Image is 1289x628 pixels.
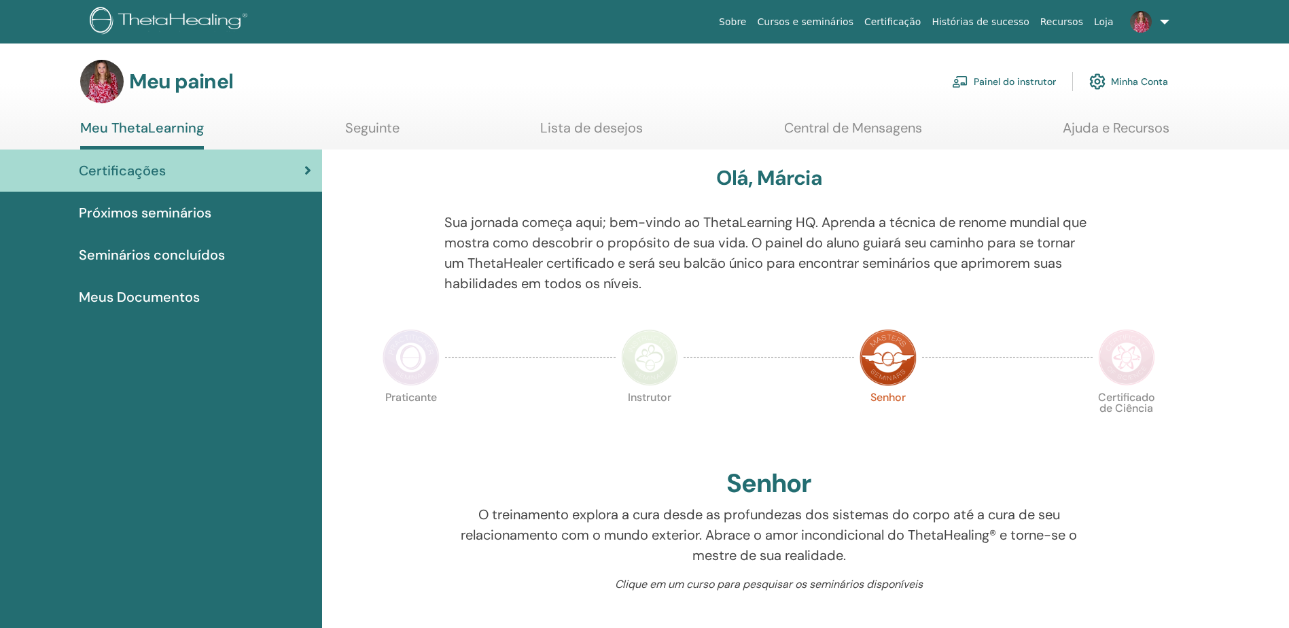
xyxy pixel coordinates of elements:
a: Painel do instrutor [952,67,1056,97]
img: Senhor [860,329,917,386]
p: Praticante [383,392,440,449]
span: Próximos seminários [79,203,211,223]
a: Certificação [859,10,926,35]
a: Loja [1089,10,1119,35]
img: cog.svg [1089,70,1106,93]
img: Certificado de Ciência [1098,329,1155,386]
img: chalkboard-teacher.svg [952,75,968,88]
font: Minha Conta [1111,75,1168,88]
p: Clique em um curso para pesquisar os seminários disponíveis [444,576,1093,593]
p: O treinamento explora a cura desde as profundezas dos sistemas do corpo até a cura de seu relacio... [444,504,1093,565]
img: default.jpg [1130,11,1152,33]
span: Certificações [79,160,166,181]
p: Instrutor [621,392,678,449]
a: Lista de desejos [540,120,643,146]
a: Ajuda e Recursos [1063,120,1169,146]
font: Painel do instrutor [974,75,1056,88]
h3: Olá, Márcia [716,166,822,190]
a: Central de Mensagens [784,120,922,146]
p: Sua jornada começa aqui; bem-vindo ao ThetaLearning HQ. Aprenda a técnica de renome mundial que m... [444,212,1093,294]
a: Sobre [713,10,752,35]
span: Meus Documentos [79,287,200,307]
img: logo.png [90,7,252,37]
span: Seminários concluídos [79,245,225,265]
a: Cursos e seminários [752,10,858,35]
h3: Meu painel [129,69,233,94]
p: Senhor [860,392,917,449]
a: Seguinte [345,120,400,146]
img: Praticante [383,329,440,386]
a: Recursos [1035,10,1089,35]
img: Instrutor [621,329,678,386]
a: Histórias de sucesso [926,10,1034,35]
img: default.jpg [80,60,124,103]
a: Meu ThetaLearning [80,120,204,150]
p: Certificado de Ciência [1098,392,1155,449]
a: Minha Conta [1089,67,1168,97]
h2: Senhor [726,468,811,500]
